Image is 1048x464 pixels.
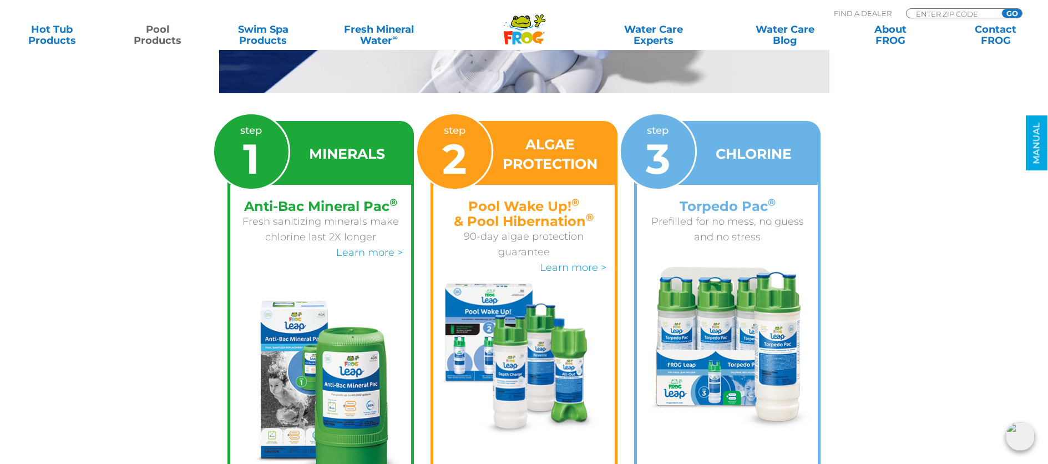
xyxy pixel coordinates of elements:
[389,196,397,209] sup: ®
[240,123,262,180] p: step
[442,229,606,260] p: 90-day algae protection guarantee
[442,199,606,229] h4: Pool Wake Up! & Pool Hibernation
[239,214,403,245] p: Fresh sanitizing minerals make chlorine last 2X longer
[586,211,594,224] sup: ®
[834,8,892,18] p: Find A Dealer
[716,144,792,164] h3: CHLORINE
[587,24,720,46] a: Water CareExperts
[641,267,814,431] img: Torpedo Pac®
[849,24,931,46] a: AboutFROG
[744,24,826,46] a: Water CareBlog
[433,284,615,437] img: Pool Wake-Up!® & Pool Hibernation®
[768,196,776,209] sup: ®
[239,199,403,214] h4: Anti-Bac Mineral Pac
[645,214,810,245] p: Prefilled for no mess, no guess and no stress
[336,246,403,259] a: Learn more >
[117,24,199,46] a: PoolProducts
[571,196,579,209] sup: ®
[646,123,670,180] p: step
[1026,116,1047,171] a: MANUAL
[955,24,1037,46] a: ContactFROG
[328,24,431,46] a: Fresh MineralWater∞
[243,133,259,184] span: 1
[442,123,467,180] p: step
[645,199,810,214] h4: Torpedo Pac
[442,133,467,184] span: 2
[11,24,93,46] a: Hot TubProducts
[309,144,385,164] h3: MINERALS
[1002,9,1022,18] input: GO
[500,135,601,174] h3: ALGAE PROTECTION
[646,133,670,184] span: 3
[392,33,398,42] sup: ∞
[540,261,606,274] a: Learn more >
[915,9,990,18] input: Zip Code Form
[222,24,304,46] a: Swim SpaProducts
[1006,422,1035,451] img: openIcon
